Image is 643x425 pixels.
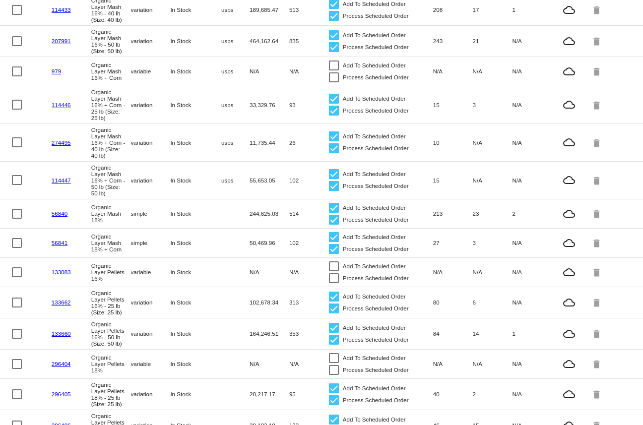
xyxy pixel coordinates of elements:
mat-icon: delete [591,326,603,341]
mat-cell: 1 [512,328,552,339]
mat-cell: usps [210,137,250,148]
mat-cell: 10 [433,137,473,148]
mat-cell: 2 [512,208,552,219]
mat-icon: delete [591,63,603,79]
mat-cell: N/A [512,35,552,47]
mat-cell: 23 [473,208,513,219]
mat-cell: N/A [512,266,552,278]
mat-cell: In Stock [170,388,210,400]
mat-cell: 27 [433,237,473,248]
mat-cell: N/A [433,266,473,278]
mat-cell: Organic Layer Mash 16% + Corn - 25 lb (Size: 25 lb) [91,86,131,123]
mat-cell: N/A [433,65,473,77]
mat-cell: 80 [433,297,473,308]
mat-cell: 835 [289,35,329,47]
span: Process Scheduled Order [343,41,409,53]
mat-cell: N/A [473,65,513,77]
mat-icon: cloud_queue [552,65,586,77]
mat-cell: In Stock [170,35,210,47]
mat-cell: 15 [433,175,473,186]
mat-icon: cloud_queue [552,136,586,148]
mat-cell: Organic Layer Pellets 16% - 25 lb (Size: 25 lb) [91,287,131,318]
mat-cell: 513 [289,4,329,15]
span: Process Scheduled Order [343,394,409,406]
mat-cell: In Stock [170,175,210,186]
mat-icon: cloud_queue [552,35,586,47]
mat-cell: 189,685.47 [250,4,289,15]
mat-cell: N/A [512,99,552,111]
a: 133662 [52,299,71,305]
mat-icon: delete [591,173,603,188]
mat-cell: Organic Layer Pellets 18% [91,352,131,376]
mat-cell: 313 [289,297,329,308]
mat-cell: N/A [512,137,552,148]
mat-cell: 353 [289,328,329,339]
mat-cell: Organic Layer Mash 16% + Corn - 50 lb (Size: 50 lb) [91,162,131,199]
mat-cell: N/A [512,65,552,77]
mat-cell: 3 [473,99,513,111]
mat-cell: N/A [250,358,289,369]
a: 274495 [52,139,71,146]
mat-cell: 20,217.17 [250,388,289,400]
mat-cell: Organic Layer Mash 16% + Corn [91,59,131,83]
a: 114433 [52,6,71,13]
mat-cell: 464,162.64 [250,35,289,47]
mat-cell: variation [131,35,171,47]
mat-cell: Organic Layer Mash 18% [91,201,131,226]
a: 979 [52,68,61,74]
a: 296405 [52,391,71,397]
a: 133083 [52,269,71,275]
mat-cell: N/A [473,175,513,186]
span: Add To Scheduled Order [343,202,406,214]
mat-cell: simple [131,237,171,248]
mat-cell: 33,329.76 [250,99,289,111]
mat-icon: delete [591,295,603,310]
span: Process Scheduled Order [343,334,409,346]
mat-cell: simple [131,208,171,219]
mat-cell: 17 [473,4,513,15]
mat-icon: delete [591,97,603,113]
mat-icon: cloud_queue [552,208,586,220]
a: 114447 [52,177,71,183]
a: 207991 [52,38,71,44]
span: Process Scheduled Order [343,142,409,154]
mat-icon: delete [591,206,603,221]
mat-cell: 164,246.51 [250,328,289,339]
mat-cell: N/A [512,237,552,248]
mat-cell: 208 [433,4,473,15]
mat-cell: variable [131,266,171,278]
mat-cell: N/A [250,65,289,77]
mat-cell: N/A [512,388,552,400]
mat-cell: Organic Layer Mash 18% + Corn [91,231,131,255]
mat-cell: usps [210,4,250,15]
mat-cell: Organic Layer Mash 16% + Corn - 40 lb (Size: 40 lb) [91,124,131,161]
mat-icon: cloud_queue [552,174,586,186]
mat-icon: cloud_queue [552,266,586,278]
mat-cell: 102,678.34 [250,297,289,308]
span: Process Scheduled Order [343,303,409,314]
span: Process Scheduled Order [343,364,409,376]
mat-cell: 244,625.03 [250,208,289,219]
mat-cell: 1 [512,4,552,15]
mat-cell: variation [131,175,171,186]
mat-cell: In Stock [170,4,210,15]
mat-cell: 14 [473,328,513,339]
mat-cell: 15 [433,99,473,111]
mat-cell: N/A [289,358,329,369]
mat-icon: cloud_queue [552,328,586,340]
span: Add To Scheduled Order [343,93,406,105]
mat-cell: N/A [250,266,289,278]
mat-cell: 243 [433,35,473,47]
mat-cell: 26 [289,137,329,148]
mat-icon: cloud_queue [552,388,586,400]
mat-icon: delete [591,135,603,150]
mat-cell: usps [210,175,250,186]
mat-cell: N/A [473,358,513,369]
mat-cell: variation [131,388,171,400]
span: Add To Scheduled Order [343,291,406,303]
a: 133660 [52,330,71,337]
span: Process Scheduled Order [343,214,409,226]
mat-cell: N/A [512,358,552,369]
span: Add To Scheduled Order [343,60,406,71]
mat-cell: 6 [473,297,513,308]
